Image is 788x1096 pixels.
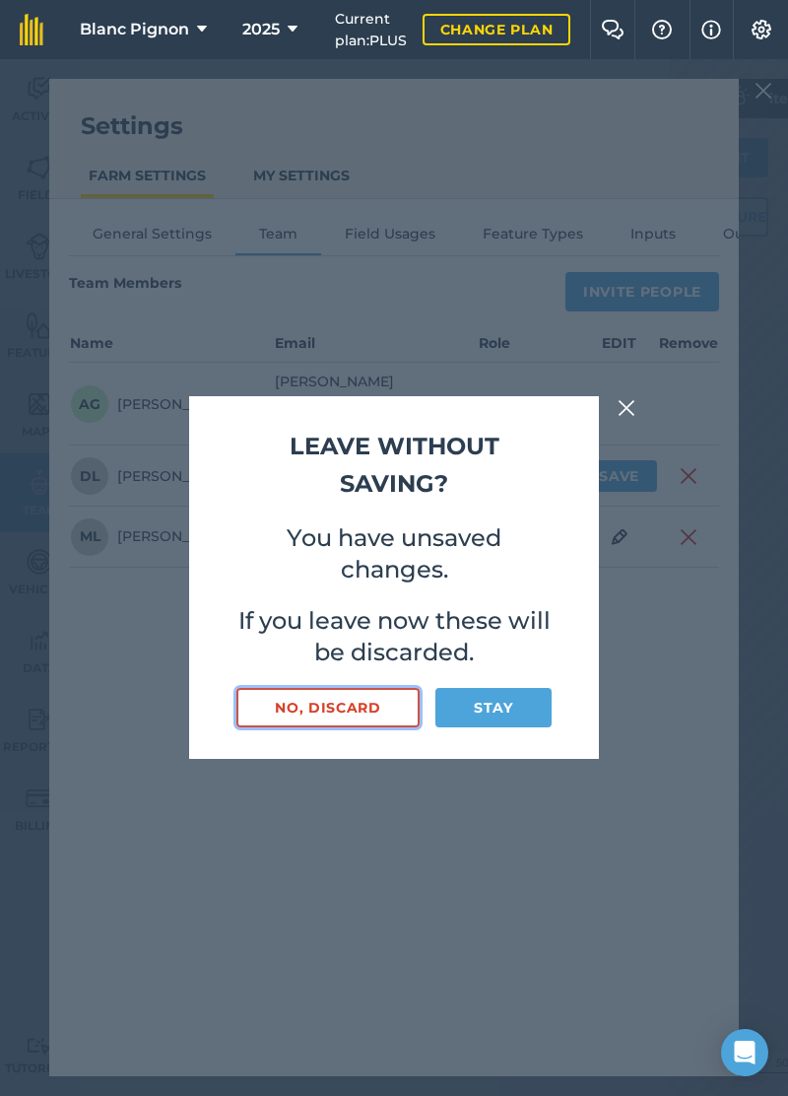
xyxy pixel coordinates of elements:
img: fieldmargin Logo [20,14,43,45]
h2: Leave without saving? [236,428,552,504]
img: svg+xml;base64,PHN2ZyB4bWxucz0iaHR0cDovL3d3dy53My5vcmcvMjAwMC9zdmciIHdpZHRoPSIxNyIgaGVpZ2h0PSIxNy... [701,18,721,41]
p: If you leave now these will be discarded. [236,605,552,668]
div: Open Intercom Messenger [721,1029,768,1076]
img: A cog icon [750,20,773,39]
img: Two speech bubbles overlapping with the left bubble in the forefront [601,20,624,39]
a: Change plan [423,14,571,45]
span: Blanc Pignon [80,18,189,41]
img: A question mark icon [650,20,674,39]
button: No, discard [236,688,420,727]
span: 2025 [242,18,280,41]
p: You have unsaved changes. [236,522,552,585]
button: Stay [435,688,552,727]
img: svg+xml;base64,PHN2ZyB4bWxucz0iaHR0cDovL3d3dy53My5vcmcvMjAwMC9zdmciIHdpZHRoPSIyMiIgaGVpZ2h0PSIzMC... [618,396,635,420]
span: Current plan : PLUS [335,8,407,52]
